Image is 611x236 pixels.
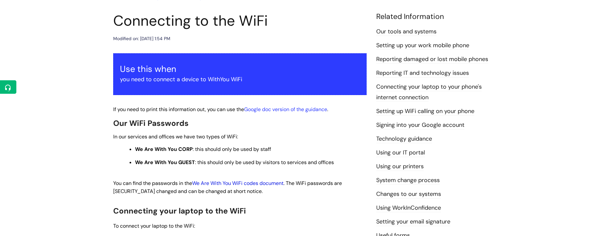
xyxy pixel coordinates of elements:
[376,135,432,143] a: Technology guidance
[376,204,441,212] a: Using WorkInConfidence
[376,55,488,64] a: Reporting damaged or lost mobile phones
[120,74,360,84] p: you need to connect a device to WithYou WiFi
[376,218,450,226] a: Setting your email signature
[113,206,246,216] span: Connecting your laptop to the WiFi
[135,159,334,166] span: : this should only be used by visitors to services and offices
[135,146,271,153] span: : this should only be used by staff
[135,146,193,153] strong: We Are With You CORP
[113,106,328,113] span: If you need to print this information out, you can use the .
[113,133,238,140] span: In our services and offices we have two types of WiFi:
[192,180,284,187] a: We Are With You WiFi codes document
[376,28,437,36] a: Our tools and systems
[113,118,189,128] span: Our WiFi Passwords
[113,12,367,30] h1: Connecting to the WiFi
[244,106,327,113] a: Google doc version of the guidance
[376,162,424,171] a: Using our printers
[376,149,425,157] a: Using our IT portal
[376,41,469,50] a: Setting up your work mobile phone
[376,12,498,21] h4: Related Information
[376,107,474,116] a: Setting up WiFi calling on your phone
[135,159,195,166] strong: We Are With You GUEST
[113,35,170,43] div: Modified on: [DATE] 1:54 PM
[113,180,342,195] span: You can find the passwords in the . The WiFi passwords are [SECURITY_DATA] changed and can be cha...
[113,223,195,229] span: To connect your laptop to the WiFi:
[376,190,441,198] a: Changes to our systems
[376,69,469,77] a: Reporting IT and technology issues
[376,176,440,185] a: System change process
[120,64,360,74] h3: Use this when
[376,121,464,129] a: Signing into your Google account
[376,83,482,101] a: Connecting your laptop to your phone's internet connection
